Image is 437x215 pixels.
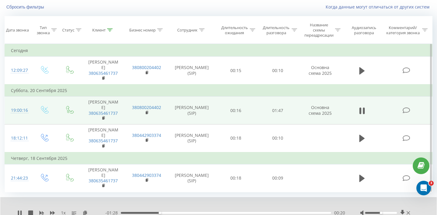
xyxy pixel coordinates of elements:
[215,124,257,152] td: 00:18
[168,164,215,192] td: [PERSON_NAME] (SIP)
[82,124,125,152] td: [PERSON_NAME]
[11,132,25,144] div: 18:12:11
[11,104,25,116] div: 19:00:16
[299,57,342,84] td: Основна схема 2025
[159,212,161,214] div: Accessibility label
[5,4,47,10] button: Сбросить фильтры
[82,57,125,84] td: [PERSON_NAME]
[5,152,432,164] td: Четверг, 18 Сентября 2025
[89,138,118,144] a: 380635461737
[6,28,29,33] div: Дата звонка
[5,84,432,97] td: Суббота, 20 Сентября 2025
[221,25,249,35] div: Длительность ожидания
[11,172,25,184] div: 21:44:23
[299,97,342,124] td: Основна схема 2025
[326,4,432,10] a: Когда данные могут отличаться от других систем
[168,57,215,84] td: [PERSON_NAME] (SIP)
[380,212,382,214] div: Accessibility label
[132,132,161,138] a: 380442903374
[257,124,299,152] td: 00:10
[89,110,118,116] a: 380635461737
[177,28,198,33] div: Сотрудник
[304,22,334,38] div: Название схемы переадресации
[92,28,106,33] div: Клиент
[215,97,257,124] td: 00:16
[257,97,299,124] td: 01:47
[416,181,431,195] iframe: Intercom live chat
[82,164,125,192] td: [PERSON_NAME]
[215,164,257,192] td: 00:18
[347,25,381,35] div: Аудиозапись разговора
[89,70,118,76] a: 380635461737
[385,25,421,35] div: Комментарий/категория звонка
[37,25,50,35] div: Тип звонка
[168,97,215,124] td: [PERSON_NAME] (SIP)
[132,172,161,178] a: 380442903374
[11,64,25,76] div: 12:09:27
[168,124,215,152] td: [PERSON_NAME] (SIP)
[62,28,74,33] div: Статус
[215,57,257,84] td: 00:15
[132,104,161,110] a: 380800204402
[82,97,125,124] td: [PERSON_NAME]
[5,45,432,57] td: Сегодня
[89,178,118,184] a: 380635461737
[429,181,434,186] span: 3
[129,28,156,33] div: Бизнес номер
[132,64,161,70] a: 380800204402
[257,57,299,84] td: 00:10
[257,164,299,192] td: 00:09
[262,25,290,35] div: Длительность разговора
